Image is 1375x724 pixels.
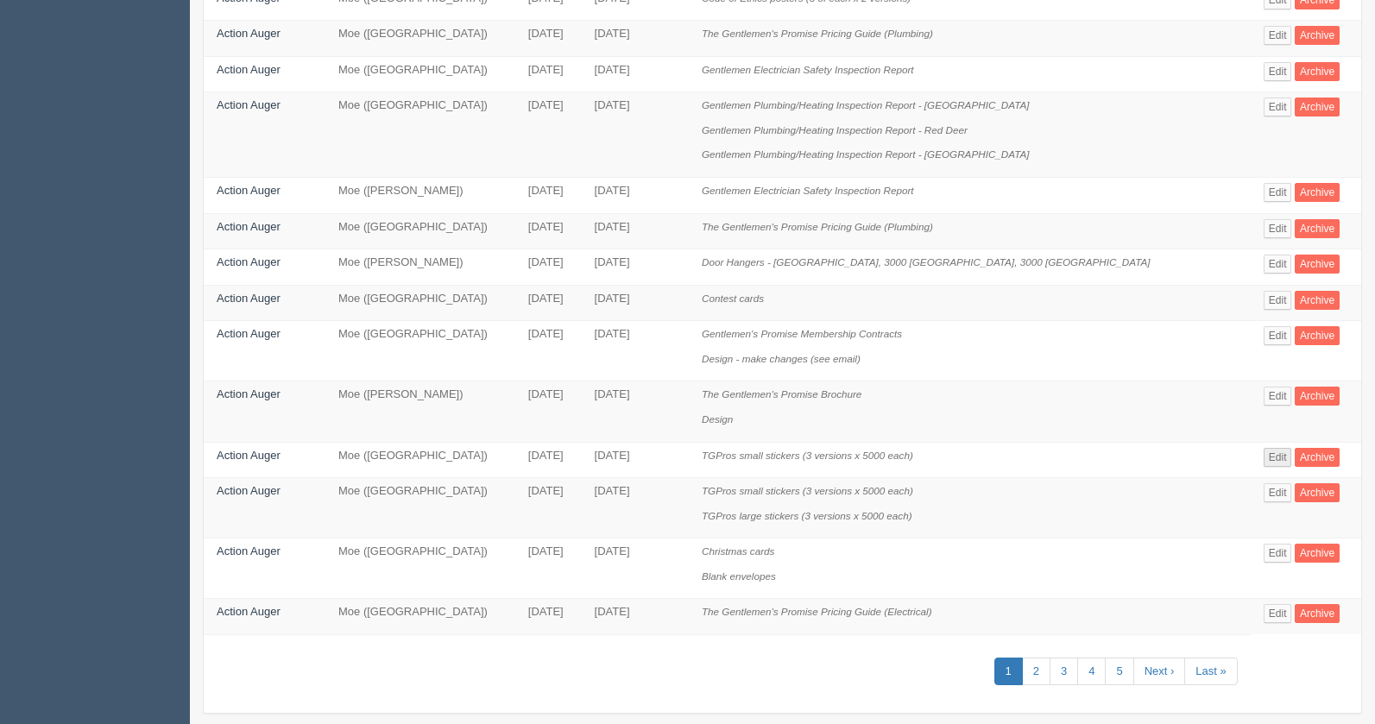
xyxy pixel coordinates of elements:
[1264,604,1292,623] a: Edit
[325,599,515,635] td: Moe ([GEOGRAPHIC_DATA])
[515,538,582,599] td: [DATE]
[325,478,515,538] td: Moe ([GEOGRAPHIC_DATA])
[325,442,515,478] td: Moe ([GEOGRAPHIC_DATA])
[325,381,515,442] td: Moe ([PERSON_NAME])
[515,381,582,442] td: [DATE]
[217,184,281,197] a: Action Auger
[217,605,281,618] a: Action Auger
[582,538,689,599] td: [DATE]
[1295,219,1340,238] a: Archive
[582,21,689,57] td: [DATE]
[582,213,689,249] td: [DATE]
[702,353,861,364] i: Design - make changes (see email)
[217,545,281,557] a: Action Auger
[1184,658,1237,686] a: Last »
[325,321,515,381] td: Moe ([GEOGRAPHIC_DATA])
[217,220,281,233] a: Action Auger
[1050,658,1078,686] a: 3
[1264,98,1292,116] a: Edit
[325,92,515,178] td: Moe ([GEOGRAPHIC_DATA])
[582,178,689,214] td: [DATE]
[1295,62,1340,81] a: Archive
[1295,255,1340,274] a: Archive
[1022,658,1050,686] a: 2
[702,485,913,496] i: TGPros small stickers (3 versions x 5000 each)
[582,249,689,286] td: [DATE]
[1295,544,1340,563] a: Archive
[1264,183,1292,202] a: Edit
[217,449,281,462] a: Action Auger
[702,221,933,232] i: The Gentlemen's Promise Pricing Guide (Plumbing)
[1264,219,1292,238] a: Edit
[702,256,1151,268] i: Door Hangers - [GEOGRAPHIC_DATA], 3000 [GEOGRAPHIC_DATA], 3000 [GEOGRAPHIC_DATA]
[1264,326,1292,345] a: Edit
[1264,448,1292,467] a: Edit
[702,99,1030,110] i: Gentlemen Plumbing/Heating Inspection Report - [GEOGRAPHIC_DATA]
[994,658,1023,686] a: 1
[217,63,281,76] a: Action Auger
[1264,483,1292,502] a: Edit
[582,442,689,478] td: [DATE]
[1295,326,1340,345] a: Archive
[515,213,582,249] td: [DATE]
[515,599,582,635] td: [DATE]
[217,255,281,268] a: Action Auger
[515,21,582,57] td: [DATE]
[582,321,689,381] td: [DATE]
[702,606,932,617] i: The Gentlemen's Promise Pricing Guide (Electrical)
[325,178,515,214] td: Moe ([PERSON_NAME])
[702,570,776,582] i: Blank envelopes
[582,381,689,442] td: [DATE]
[217,327,281,340] a: Action Auger
[325,213,515,249] td: Moe ([GEOGRAPHIC_DATA])
[1264,387,1292,406] a: Edit
[1133,658,1186,686] a: Next ›
[217,27,281,40] a: Action Auger
[582,92,689,178] td: [DATE]
[1105,658,1133,686] a: 5
[702,148,1030,160] i: Gentlemen Plumbing/Heating Inspection Report - [GEOGRAPHIC_DATA]
[515,56,582,92] td: [DATE]
[217,98,281,111] a: Action Auger
[1295,604,1340,623] a: Archive
[702,450,913,461] i: TGPros small stickers (3 versions x 5000 each)
[702,124,968,135] i: Gentlemen Plumbing/Heating Inspection Report - Red Deer
[1264,62,1292,81] a: Edit
[582,56,689,92] td: [DATE]
[325,249,515,286] td: Moe ([PERSON_NAME])
[515,92,582,178] td: [DATE]
[1295,26,1340,45] a: Archive
[582,478,689,538] td: [DATE]
[515,285,582,321] td: [DATE]
[1295,291,1340,310] a: Archive
[325,56,515,92] td: Moe ([GEOGRAPHIC_DATA])
[1295,448,1340,467] a: Archive
[217,484,281,497] a: Action Auger
[702,510,912,521] i: TGPros large stickers (3 versions x 5000 each)
[702,328,902,339] i: Gentlemen's Promise Membership Contracts
[582,285,689,321] td: [DATE]
[1264,255,1292,274] a: Edit
[325,285,515,321] td: Moe ([GEOGRAPHIC_DATA])
[1264,26,1292,45] a: Edit
[325,21,515,57] td: Moe ([GEOGRAPHIC_DATA])
[515,178,582,214] td: [DATE]
[702,28,933,39] i: The Gentlemen's Promise Pricing Guide (Plumbing)
[1295,483,1340,502] a: Archive
[702,388,861,400] i: The Gentlemen's Promise Brochure
[217,387,281,400] a: Action Auger
[1295,98,1340,116] a: Archive
[702,293,764,304] i: Contest cards
[702,545,774,557] i: Christmas cards
[515,249,582,286] td: [DATE]
[1264,544,1292,563] a: Edit
[702,64,914,75] i: Gentlemen Electrician Safety Inspection Report
[1295,387,1340,406] a: Archive
[217,292,281,305] a: Action Auger
[1295,183,1340,202] a: Archive
[325,538,515,599] td: Moe ([GEOGRAPHIC_DATA])
[702,185,914,196] i: Gentlemen Electrician Safety Inspection Report
[515,321,582,381] td: [DATE]
[515,442,582,478] td: [DATE]
[702,413,733,425] i: Design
